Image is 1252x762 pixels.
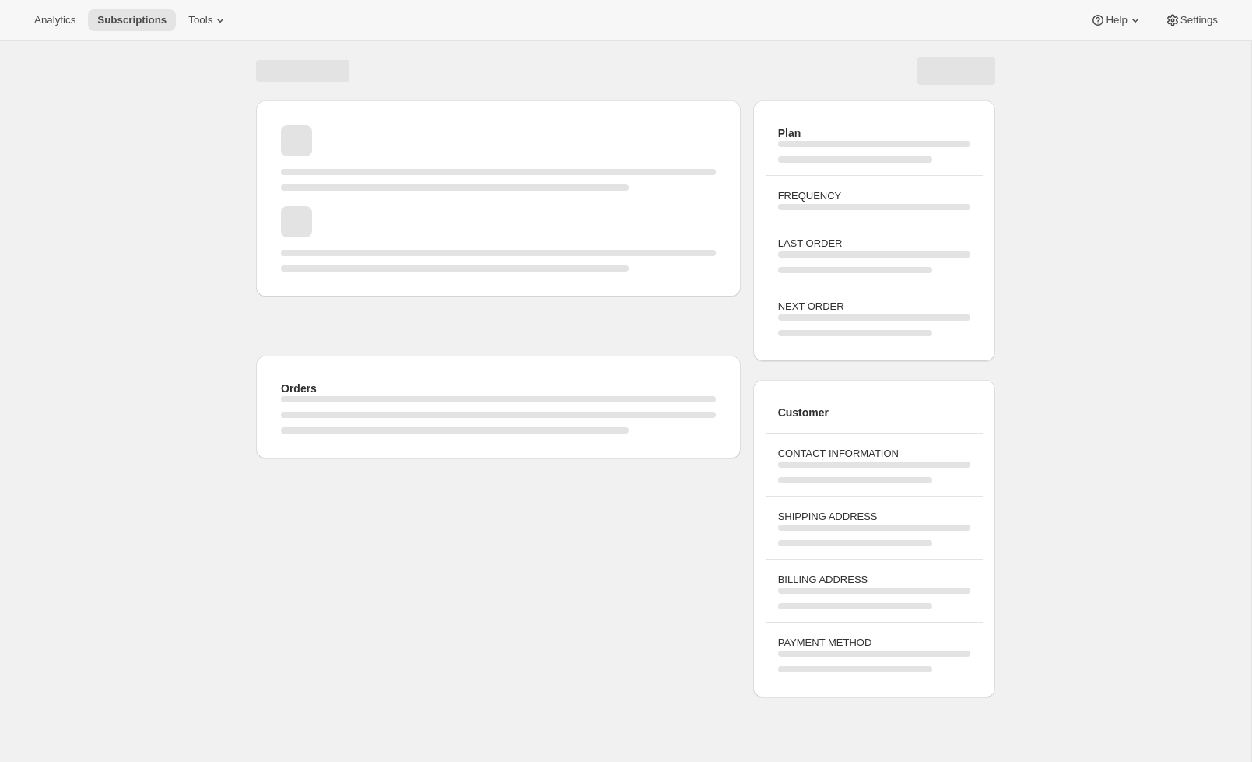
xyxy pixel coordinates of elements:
span: Subscriptions [97,14,167,26]
h3: LAST ORDER [778,236,970,251]
h3: CONTACT INFORMATION [778,446,970,462]
h3: NEXT ORDER [778,299,970,314]
h3: PAYMENT METHOD [778,635,970,651]
div: Page loading [237,41,1014,704]
button: Settings [1156,9,1227,31]
button: Analytics [25,9,85,31]
h3: SHIPPING ADDRESS [778,509,970,525]
h2: Plan [778,125,970,141]
button: Tools [179,9,237,31]
span: Tools [188,14,212,26]
h3: FREQUENCY [778,188,970,204]
h2: Orders [281,381,716,396]
button: Subscriptions [88,9,176,31]
button: Help [1081,9,1152,31]
h2: Customer [778,405,970,420]
span: Help [1106,14,1127,26]
span: Settings [1180,14,1218,26]
span: Analytics [34,14,75,26]
h3: BILLING ADDRESS [778,572,970,588]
